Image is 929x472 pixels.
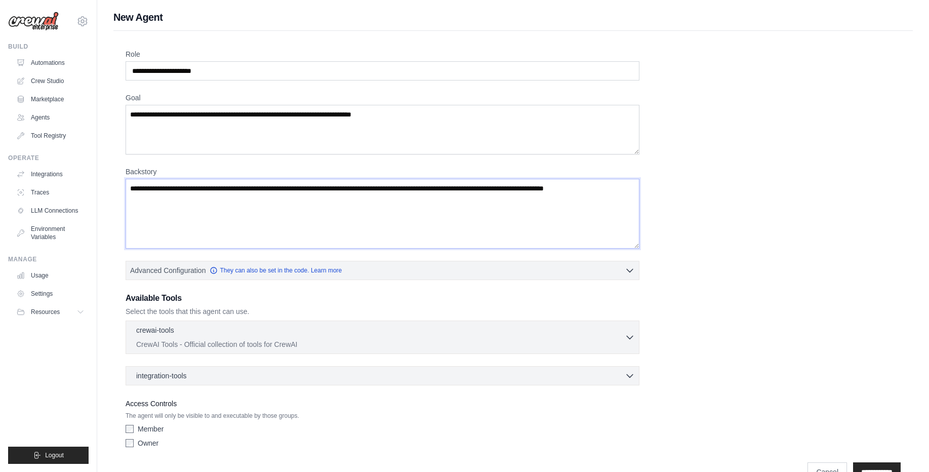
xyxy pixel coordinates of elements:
a: LLM Connections [12,203,89,219]
a: Automations [12,55,89,71]
label: Owner [138,438,158,448]
label: Role [126,49,639,59]
a: Traces [12,184,89,201]
a: Integrations [12,166,89,182]
button: crewai-tools CrewAI Tools - Official collection of tools for CrewAI [130,325,635,349]
button: integration-tools [130,371,635,381]
h1: New Agent [113,10,913,24]
div: Manage [8,255,89,263]
a: Environment Variables [12,221,89,245]
a: Settings [12,286,89,302]
span: Resources [31,308,60,316]
img: Logo [8,12,59,31]
label: Member [138,424,164,434]
a: Agents [12,109,89,126]
label: Access Controls [126,398,639,410]
div: Operate [8,154,89,162]
label: Goal [126,93,639,103]
div: Build [8,43,89,51]
button: Resources [12,304,89,320]
p: The agent will only be visible to and executable by those groups. [126,412,639,420]
button: Advanced Configuration They can also be set in the code. Learn more [126,261,639,280]
p: CrewAI Tools - Official collection of tools for CrewAI [136,339,625,349]
a: Tool Registry [12,128,89,144]
a: Crew Studio [12,73,89,89]
p: Select the tools that this agent can use. [126,306,639,317]
button: Logout [8,447,89,464]
h3: Available Tools [126,292,639,304]
p: crewai-tools [136,325,174,335]
span: integration-tools [136,371,187,381]
a: Marketplace [12,91,89,107]
span: Advanced Configuration [130,265,206,276]
a: They can also be set in the code. Learn more [210,266,342,274]
label: Backstory [126,167,639,177]
a: Usage [12,267,89,284]
span: Logout [45,451,64,459]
